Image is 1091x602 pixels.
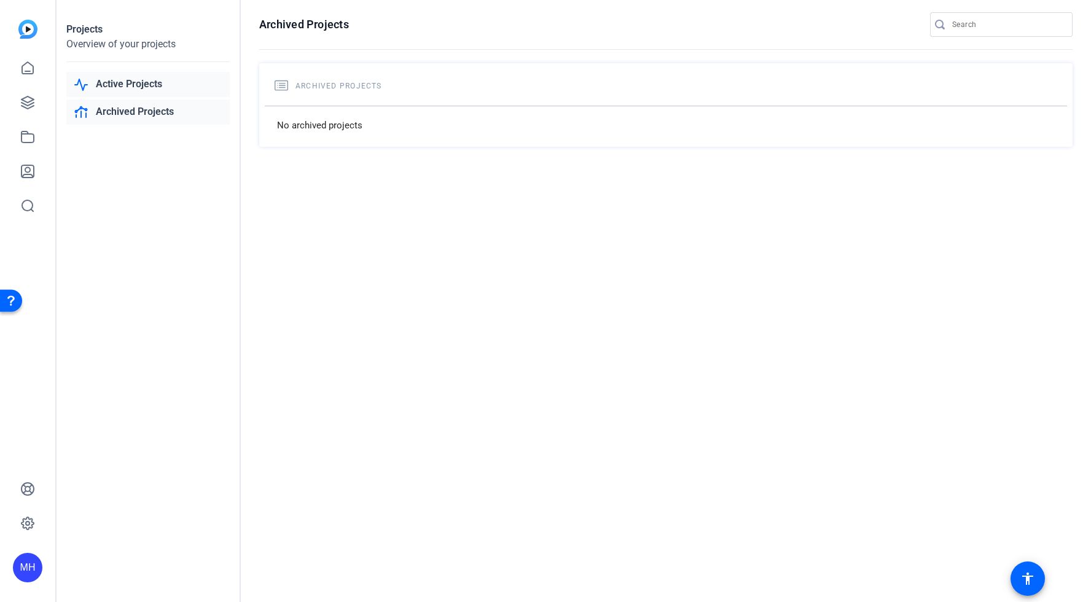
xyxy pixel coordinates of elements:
[275,79,1057,93] h2: Archived Projects
[18,20,37,39] img: blue-gradient.svg
[265,106,1067,145] div: No archived projects
[259,17,349,32] h1: Archived Projects
[66,22,230,37] div: Projects
[66,72,230,97] a: Active Projects
[1020,571,1035,586] mat-icon: accessibility
[952,17,1063,32] input: Search
[66,100,230,125] a: Archived Projects
[13,553,42,582] div: MH
[66,37,230,52] div: Overview of your projects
